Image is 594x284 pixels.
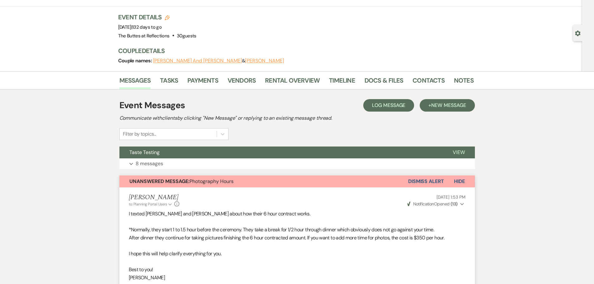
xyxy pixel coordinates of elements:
[129,234,466,242] p: After dinner they continue for taking pictures finishing the 6 hour contracted amount. If you wan...
[177,33,196,39] span: 30 guests
[129,202,167,207] span: to: Planning Portal Users
[443,147,475,158] button: View
[245,58,284,63] button: [PERSON_NAME]
[129,210,466,218] p: I texted [PERSON_NAME] and [PERSON_NAME] about how their 6 hour contract works.
[265,75,320,89] a: Rental Overview
[454,75,474,89] a: Notes
[118,33,170,39] span: The Buttes at Reflections
[132,24,162,30] span: 132 days to go
[454,178,465,185] span: Hide
[118,24,162,30] span: [DATE]
[431,102,466,108] span: New Message
[153,58,284,64] span: &
[131,24,162,30] span: |
[228,75,256,89] a: Vendors
[129,201,173,207] button: to: Planning Portal Users
[437,194,465,200] span: [DATE] 1:53 PM
[136,160,163,168] p: 8 messages
[119,176,408,187] button: Unanswered Message:Photography Hours
[123,130,156,138] div: Filter by topics...
[129,178,190,185] strong: Unanswered Message:
[575,30,581,36] button: Open lead details
[119,75,151,89] a: Messages
[406,201,465,207] button: NotificationOpened (13)
[119,114,475,122] h2: Communicate with clients by clicking "New Message" or replying to an existing message thread.
[129,149,160,156] span: Taste Testing
[118,13,196,22] h3: Event Details
[129,194,180,201] h5: [PERSON_NAME]
[453,149,465,156] span: View
[153,58,242,63] button: [PERSON_NAME] And [PERSON_NAME]
[129,266,466,274] p: Best to you!
[118,57,153,64] span: Couple names:
[118,46,467,55] h3: Couple Details
[420,99,475,112] button: +New Message
[408,176,444,187] button: Dismiss Alert
[129,250,466,258] p: I hope this will help clarify everything for you.
[451,201,458,207] strong: ( 13 )
[413,201,434,207] span: Notification
[407,201,458,207] span: Opened
[372,102,405,108] span: Log Message
[119,99,185,112] h1: Event Messages
[413,75,445,89] a: Contacts
[129,226,466,234] p: *Normally, they start 1 to 1.5 hour before the ceremony. They take a break for 1/2 hour through d...
[119,158,475,169] button: 8 messages
[160,75,178,89] a: Tasks
[129,274,466,282] p: [PERSON_NAME]
[329,75,355,89] a: Timeline
[365,75,403,89] a: Docs & Files
[187,75,218,89] a: Payments
[119,147,443,158] button: Taste Testing
[444,176,475,187] button: Hide
[129,178,234,185] span: Photography Hours
[363,99,414,112] button: Log Message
